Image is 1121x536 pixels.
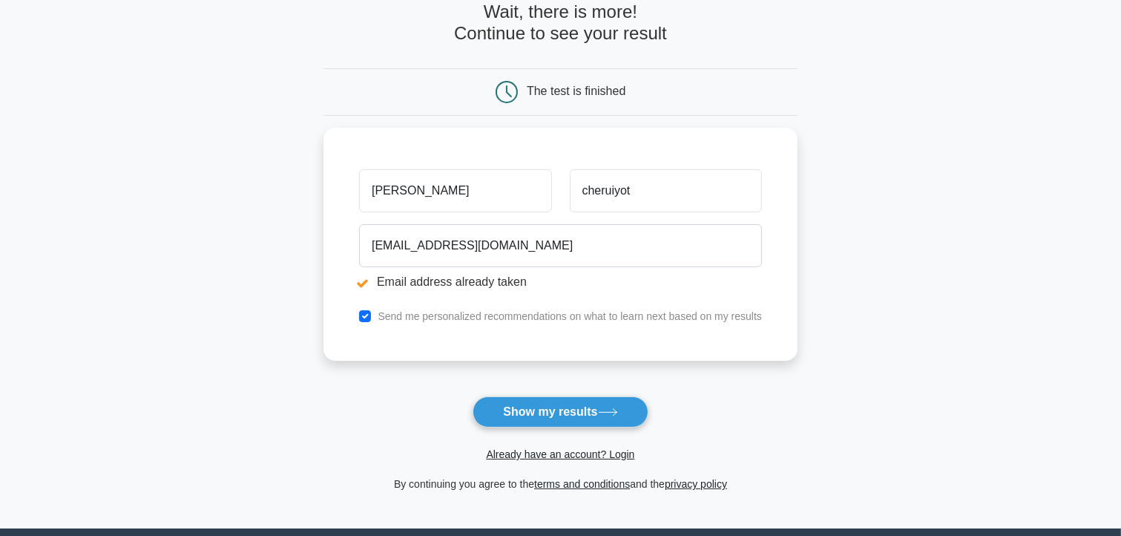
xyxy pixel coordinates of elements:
[486,448,634,460] a: Already have an account? Login
[570,169,762,212] input: Last name
[323,1,798,45] h4: Wait, there is more! Continue to see your result
[359,273,762,291] li: Email address already taken
[527,85,625,97] div: The test is finished
[378,310,762,322] label: Send me personalized recommendations on what to learn next based on my results
[665,478,727,490] a: privacy policy
[534,478,630,490] a: terms and conditions
[473,396,648,428] button: Show my results
[315,475,806,493] div: By continuing you agree to the and the
[359,169,551,212] input: First name
[359,224,762,267] input: Email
